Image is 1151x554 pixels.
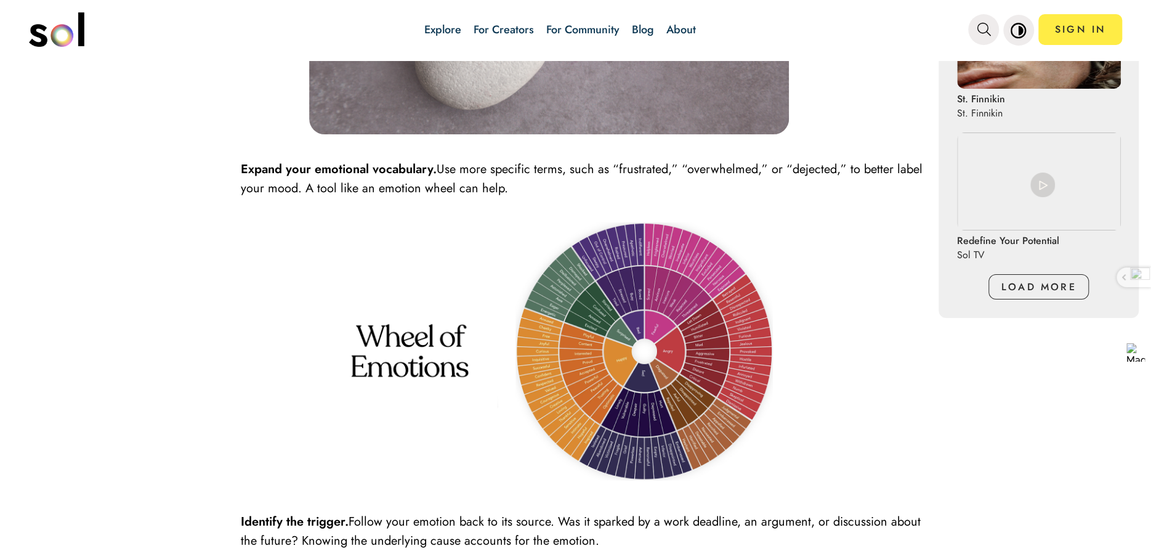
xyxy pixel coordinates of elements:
[241,160,437,178] strong: Expand your emotional vocabulary.
[474,22,534,38] a: For Creators
[957,92,1005,106] p: St. Finnikin
[666,22,696,38] a: About
[1001,280,1076,294] span: LOAD MORE
[957,248,1059,262] p: Sol TV
[29,8,1123,51] nav: main navigation
[1038,14,1122,45] a: SIGN IN
[241,513,349,531] strong: Identify the trigger.
[241,513,921,550] span: Follow your emotion back to its source. Was it sparked by a work deadline, an argument, or discus...
[632,22,654,38] a: Blog
[424,22,461,38] a: Explore
[957,106,1005,120] p: St. Finnikin
[6,6,62,36] button: Play Video
[546,22,620,38] a: For Community
[957,132,1121,230] img: Redefine Your Potential
[29,12,84,47] img: logo
[309,217,789,487] img: AD_4nXc3k5y79V-ZxGsVIeoFGx0XQG24K6irz-W3yPJSee92g4BQBzUeYI4zB3LYjo2y-gHWPymb4AZZhWwL8Ji1mWwrcHB7u...
[1030,173,1055,197] img: play
[988,274,1088,299] button: LOAD MORE
[957,234,1059,248] p: Redefine Your Potential
[241,160,923,197] span: Use more specific terms, such as “frustrated,” “overwhelmed,” or “dejected,” to better label your...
